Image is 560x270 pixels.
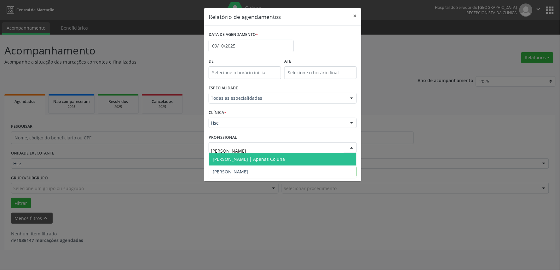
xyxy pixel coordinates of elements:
[211,120,344,126] span: Hse
[284,66,357,79] input: Selecione o horário final
[209,13,281,21] h5: Relatório de agendamentos
[213,156,285,162] span: [PERSON_NAME] | Apenas Coluna
[209,132,237,142] label: PROFISSIONAL
[211,95,344,101] span: Todas as especialidades
[209,57,281,66] label: De
[211,144,344,157] input: Selecione um profissional
[213,169,248,175] span: [PERSON_NAME]
[209,83,238,93] label: ESPECIALIDADE
[209,66,281,79] input: Selecione o horário inicial
[209,108,226,118] label: CLÍNICA
[209,30,258,40] label: DATA DE AGENDAMENTO
[209,40,294,52] input: Selecione uma data ou intervalo
[284,57,357,66] label: ATÉ
[349,8,361,24] button: Close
